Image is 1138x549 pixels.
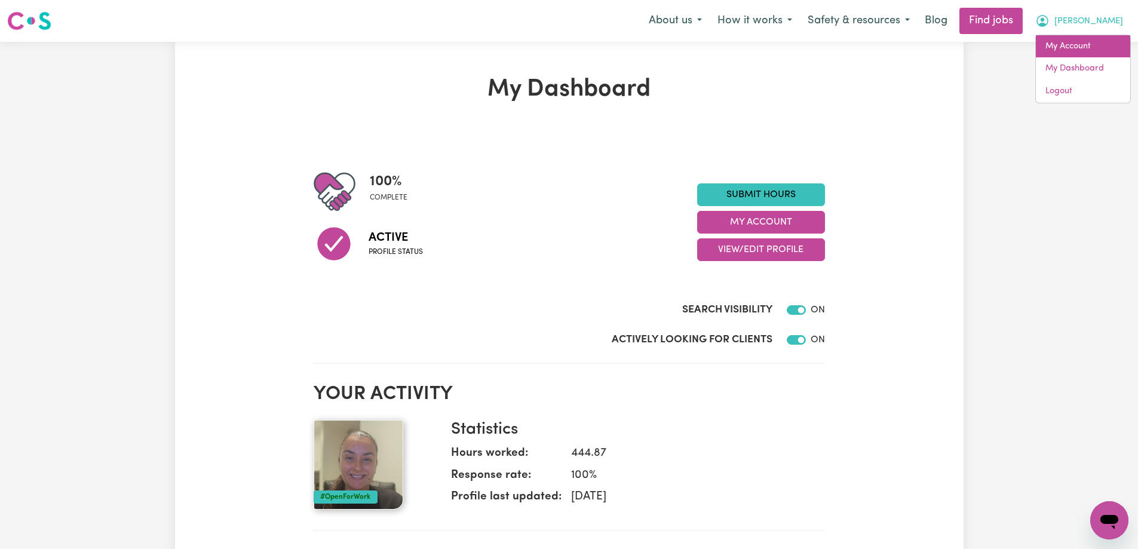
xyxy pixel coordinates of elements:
span: ON [811,305,825,315]
label: Actively Looking for Clients [612,332,772,348]
img: Careseekers logo [7,10,51,32]
dd: 100 % [562,467,815,484]
a: Find jobs [959,8,1023,34]
iframe: Button to launch messaging window [1090,501,1128,539]
button: How it works [710,8,800,33]
a: My Dashboard [1036,57,1130,80]
h1: My Dashboard [314,75,825,104]
label: Search Visibility [682,302,772,318]
a: My Account [1036,35,1130,58]
h2: Your activity [314,383,825,406]
img: Your profile picture [314,420,403,510]
dt: Hours worked: [451,445,562,467]
div: #OpenForWork [314,490,378,504]
dt: Profile last updated: [451,489,562,511]
button: About us [641,8,710,33]
span: 100 % [370,171,407,192]
h3: Statistics [451,420,815,440]
dt: Response rate: [451,467,562,489]
button: View/Edit Profile [697,238,825,261]
div: My Account [1035,35,1131,103]
button: My Account [1027,8,1131,33]
span: [PERSON_NAME] [1054,15,1123,28]
button: My Account [697,211,825,234]
a: Logout [1036,80,1130,103]
span: ON [811,335,825,345]
div: Profile completeness: 100% [370,171,417,213]
span: complete [370,192,407,203]
a: Blog [918,8,955,34]
a: Careseekers logo [7,7,51,35]
span: Profile status [369,247,423,257]
button: Safety & resources [800,8,918,33]
a: Submit Hours [697,183,825,206]
dd: 444.87 [562,445,815,462]
dd: [DATE] [562,489,815,506]
span: Active [369,229,423,247]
